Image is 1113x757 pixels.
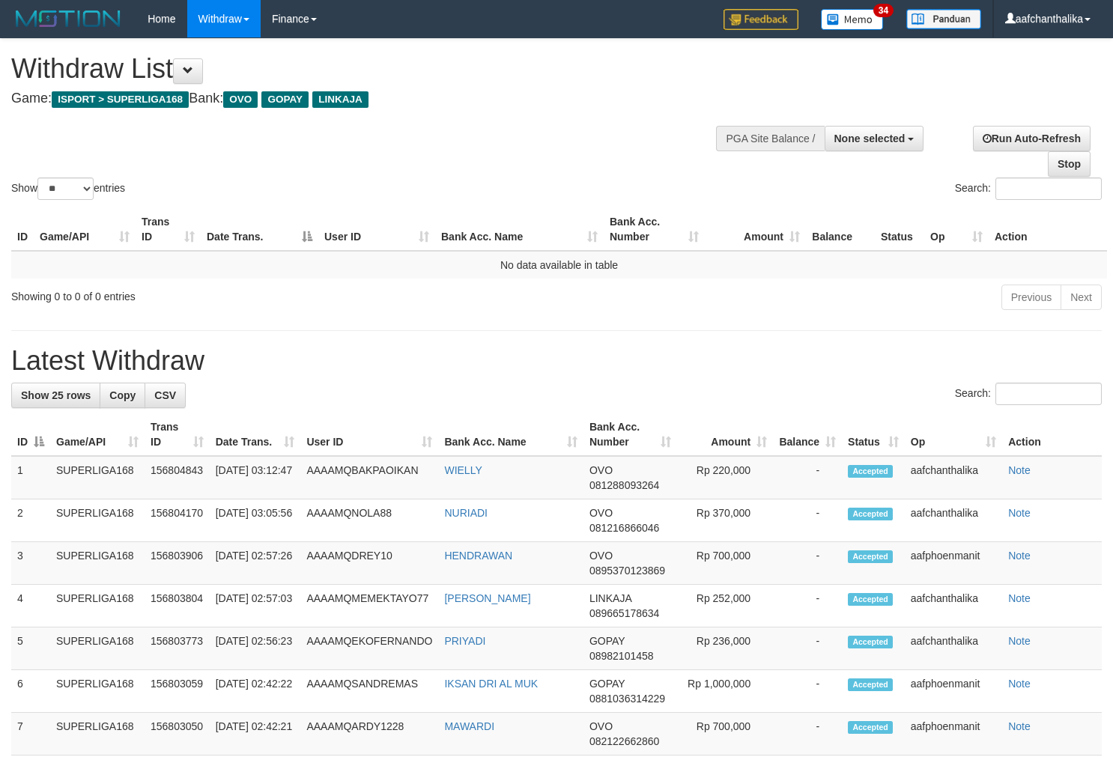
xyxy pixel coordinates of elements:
[1008,550,1031,562] a: Note
[11,713,50,756] td: 7
[50,413,145,456] th: Game/API: activate to sort column ascending
[589,507,613,519] span: OVO
[589,550,613,562] span: OVO
[444,507,488,519] a: NURIADI
[773,499,842,542] td: -
[834,133,906,145] span: None selected
[444,550,512,562] a: HENDRAWAN
[145,456,210,499] td: 156804843
[21,389,91,401] span: Show 25 rows
[300,456,438,499] td: AAAAMQBAKPAOIKAN
[1048,151,1091,177] a: Stop
[201,208,318,251] th: Date Trans.: activate to sort column descending
[677,413,774,456] th: Amount: activate to sort column ascending
[848,593,893,606] span: Accepted
[50,713,145,756] td: SUPERLIGA168
[11,542,50,585] td: 3
[955,177,1102,200] label: Search:
[905,413,1002,456] th: Op: activate to sort column ascending
[145,413,210,456] th: Trans ID: activate to sort column ascending
[50,670,145,713] td: SUPERLIGA168
[261,91,309,108] span: GOPAY
[300,670,438,713] td: AAAAMQSANDREMAS
[11,499,50,542] td: 2
[905,542,1002,585] td: aafphoenmanit
[848,508,893,520] span: Accepted
[848,678,893,691] span: Accepted
[677,542,774,585] td: Rp 700,000
[1002,413,1102,456] th: Action
[906,9,981,29] img: panduan.png
[11,346,1102,376] h1: Latest Withdraw
[109,389,136,401] span: Copy
[973,126,1091,151] a: Run Auto-Refresh
[589,607,659,619] span: Copy 089665178634 to clipboard
[1008,678,1031,690] a: Note
[821,9,884,30] img: Button%20Memo.svg
[52,91,189,108] span: ISPORT > SUPERLIGA168
[677,670,774,713] td: Rp 1,000,000
[145,383,186,408] a: CSV
[724,9,798,30] img: Feedback.jpg
[955,383,1102,405] label: Search:
[583,413,677,456] th: Bank Acc. Number: activate to sort column ascending
[145,670,210,713] td: 156803059
[444,592,530,604] a: [PERSON_NAME]
[848,721,893,734] span: Accepted
[716,126,824,151] div: PGA Site Balance /
[444,678,538,690] a: IKSAN DRI AL MUK
[1008,720,1031,732] a: Note
[989,208,1107,251] th: Action
[589,720,613,732] span: OVO
[589,592,631,604] span: LINKAJA
[145,585,210,627] td: 156803804
[773,713,842,756] td: -
[145,542,210,585] td: 156803906
[11,91,727,106] h4: Game: Bank:
[11,54,727,84] h1: Withdraw List
[1001,285,1061,310] a: Previous
[589,635,625,647] span: GOPAY
[50,456,145,499] td: SUPERLIGA168
[1008,592,1031,604] a: Note
[300,499,438,542] td: AAAAMQNOLA88
[444,720,494,732] a: MAWARDI
[318,208,435,251] th: User ID: activate to sort column ascending
[806,208,875,251] th: Balance
[210,585,301,627] td: [DATE] 02:57:03
[11,7,125,30] img: MOTION_logo.png
[11,456,50,499] td: 1
[435,208,604,251] th: Bank Acc. Name: activate to sort column ascending
[589,650,654,662] span: Copy 08982101458 to clipboard
[50,542,145,585] td: SUPERLIGA168
[905,627,1002,670] td: aafchanthalika
[444,464,482,476] a: WIELLY
[210,627,301,670] td: [DATE] 02:56:23
[210,670,301,713] td: [DATE] 02:42:22
[1008,507,1031,519] a: Note
[11,177,125,200] label: Show entries
[589,522,659,534] span: Copy 081216866046 to clipboard
[11,208,34,251] th: ID
[210,713,301,756] td: [DATE] 02:42:21
[1061,285,1102,310] a: Next
[677,585,774,627] td: Rp 252,000
[875,208,924,251] th: Status
[210,456,301,499] td: [DATE] 03:12:47
[11,627,50,670] td: 5
[300,627,438,670] td: AAAAMQEKOFERNANDO
[589,735,659,747] span: Copy 082122662860 to clipboard
[50,499,145,542] td: SUPERLIGA168
[705,208,806,251] th: Amount: activate to sort column ascending
[145,627,210,670] td: 156803773
[300,413,438,456] th: User ID: activate to sort column ascending
[100,383,145,408] a: Copy
[905,713,1002,756] td: aafphoenmanit
[924,208,989,251] th: Op: activate to sort column ascending
[136,208,201,251] th: Trans ID: activate to sort column ascending
[300,585,438,627] td: AAAAMQMEMEKTAYO77
[677,499,774,542] td: Rp 370,000
[11,585,50,627] td: 4
[677,713,774,756] td: Rp 700,000
[842,413,905,456] th: Status: activate to sort column ascending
